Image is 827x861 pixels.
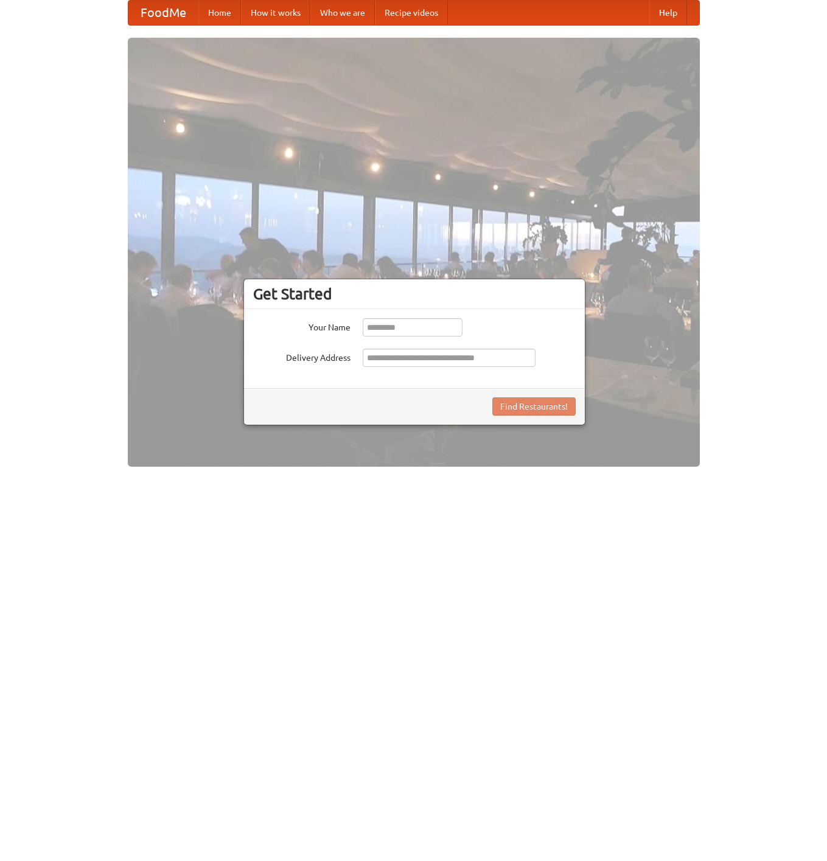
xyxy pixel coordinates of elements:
[253,318,351,333] label: Your Name
[128,1,198,25] a: FoodMe
[253,349,351,364] label: Delivery Address
[310,1,375,25] a: Who we are
[492,397,576,416] button: Find Restaurants!
[241,1,310,25] a: How it works
[649,1,687,25] a: Help
[253,285,576,303] h3: Get Started
[375,1,448,25] a: Recipe videos
[198,1,241,25] a: Home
